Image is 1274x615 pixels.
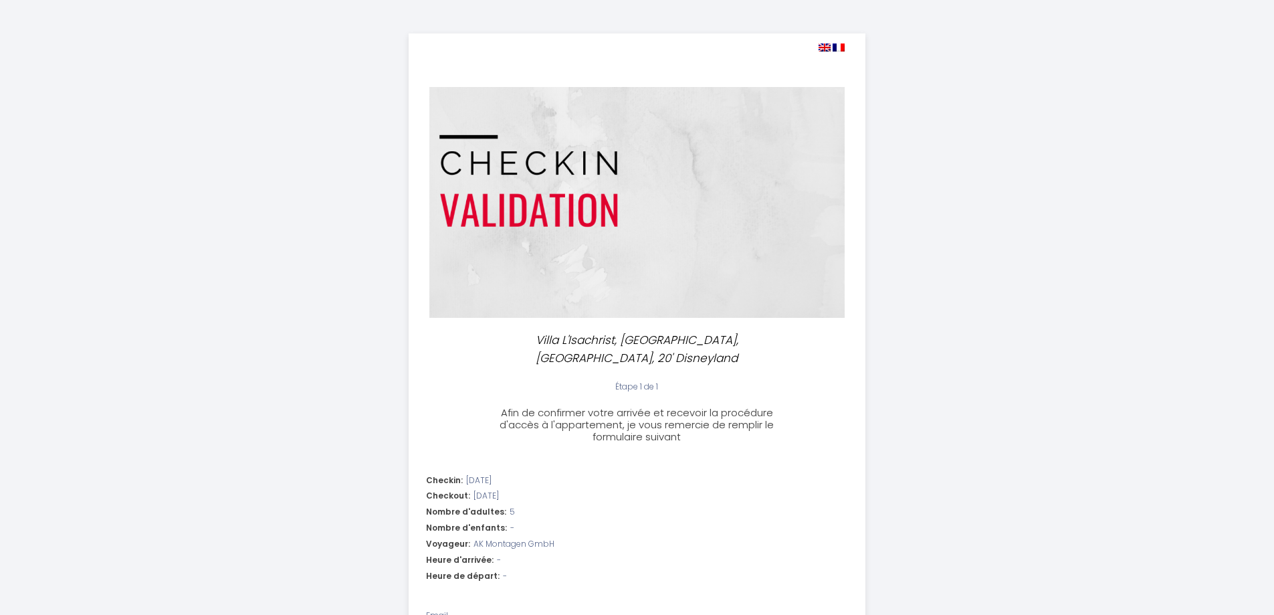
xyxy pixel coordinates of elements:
span: Afin de confirmer votre arrivée et recevoir la procédure d'accès à l'appartement, je vous remerci... [500,406,774,444]
span: [DATE] [466,474,492,487]
span: Nombre d'adultes: [426,506,506,519]
span: - [510,522,514,535]
span: Checkout: [426,490,470,503]
img: en.png [819,43,831,52]
span: Checkin: [426,474,463,487]
span: - [497,554,501,567]
span: - [503,570,507,583]
span: Heure de départ: [426,570,500,583]
p: Villa L'Isachrist, [GEOGRAPHIC_DATA], [GEOGRAPHIC_DATA], 20' Disneyland [494,331,780,367]
span: Nombre d'enfants: [426,522,507,535]
span: 5 [510,506,515,519]
span: Heure d'arrivée: [426,554,494,567]
span: [DATE] [473,490,499,503]
span: AK Montagen GmbH [473,538,554,551]
span: Voyageur: [426,538,470,551]
span: Étape 1 de 1 [615,381,658,392]
img: fr.png [833,43,845,52]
